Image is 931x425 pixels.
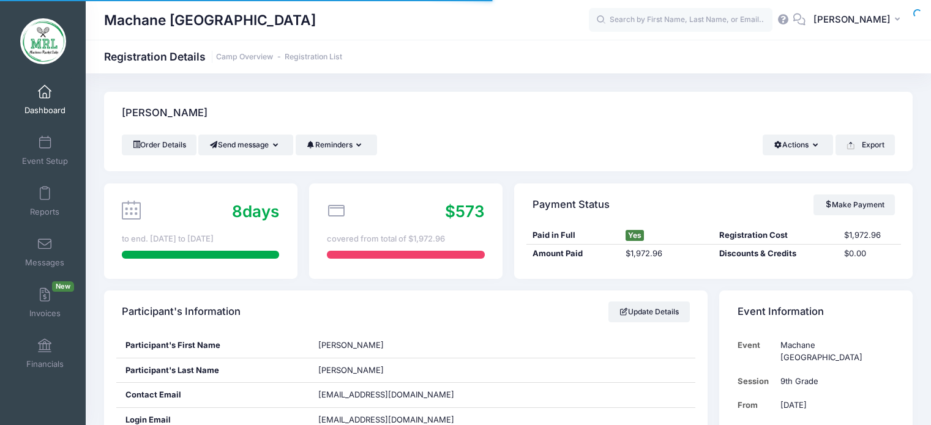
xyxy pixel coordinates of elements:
td: Session [738,369,775,393]
span: [PERSON_NAME] [318,365,384,375]
span: Dashboard [24,105,65,116]
h4: Payment Status [533,187,610,222]
a: Event Setup [16,129,74,172]
a: Registration List [285,53,342,62]
button: Actions [763,135,833,155]
a: Camp Overview [216,53,273,62]
a: Make Payment [813,194,895,215]
div: Registration Cost [714,229,839,242]
img: Machane Racket Lake [20,18,66,64]
div: $1,972.96 [620,248,714,260]
div: $0.00 [839,248,901,260]
h4: Event Information [738,295,824,330]
div: covered from total of $1,972.96 [327,233,484,245]
td: Machane [GEOGRAPHIC_DATA] [774,333,894,369]
a: Update Details [608,301,690,322]
h4: [PERSON_NAME] [122,96,208,131]
h1: Machane [GEOGRAPHIC_DATA] [104,6,316,34]
a: Reports [16,180,74,223]
td: Event [738,333,775,369]
div: days [232,199,279,223]
div: Participant's Last Name [116,358,310,383]
span: Messages [25,257,64,268]
div: Paid in Full [526,229,620,242]
a: Dashboard [16,78,74,121]
span: Yes [626,230,644,241]
div: Contact Email [116,383,310,407]
a: InvoicesNew [16,281,74,324]
span: New [52,281,74,292]
div: to end. [DATE] to [DATE] [122,233,279,245]
div: Discounts & Credits [714,248,839,260]
button: Send message [198,135,293,155]
div: Participant's First Name [116,333,310,358]
td: 9th Grade [774,369,894,393]
span: 8 [232,202,242,221]
button: Export [836,135,895,155]
span: [PERSON_NAME] [318,340,384,350]
span: [EMAIL_ADDRESS][DOMAIN_NAME] [318,390,454,399]
td: From [738,393,775,417]
span: Event Setup [22,156,68,166]
h4: Participant's Information [122,295,241,330]
span: Invoices [29,308,61,319]
input: Search by First Name, Last Name, or Email... [589,8,772,32]
td: [DATE] [774,393,894,417]
span: [PERSON_NAME] [813,13,891,26]
a: Order Details [122,135,196,155]
span: $573 [445,202,485,221]
h1: Registration Details [104,50,342,63]
div: $1,972.96 [839,229,901,242]
span: Reports [30,207,59,217]
div: Amount Paid [526,248,620,260]
span: Financials [26,359,64,369]
button: [PERSON_NAME] [806,6,913,34]
button: Reminders [296,135,377,155]
a: Messages [16,231,74,273]
a: Financials [16,332,74,375]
